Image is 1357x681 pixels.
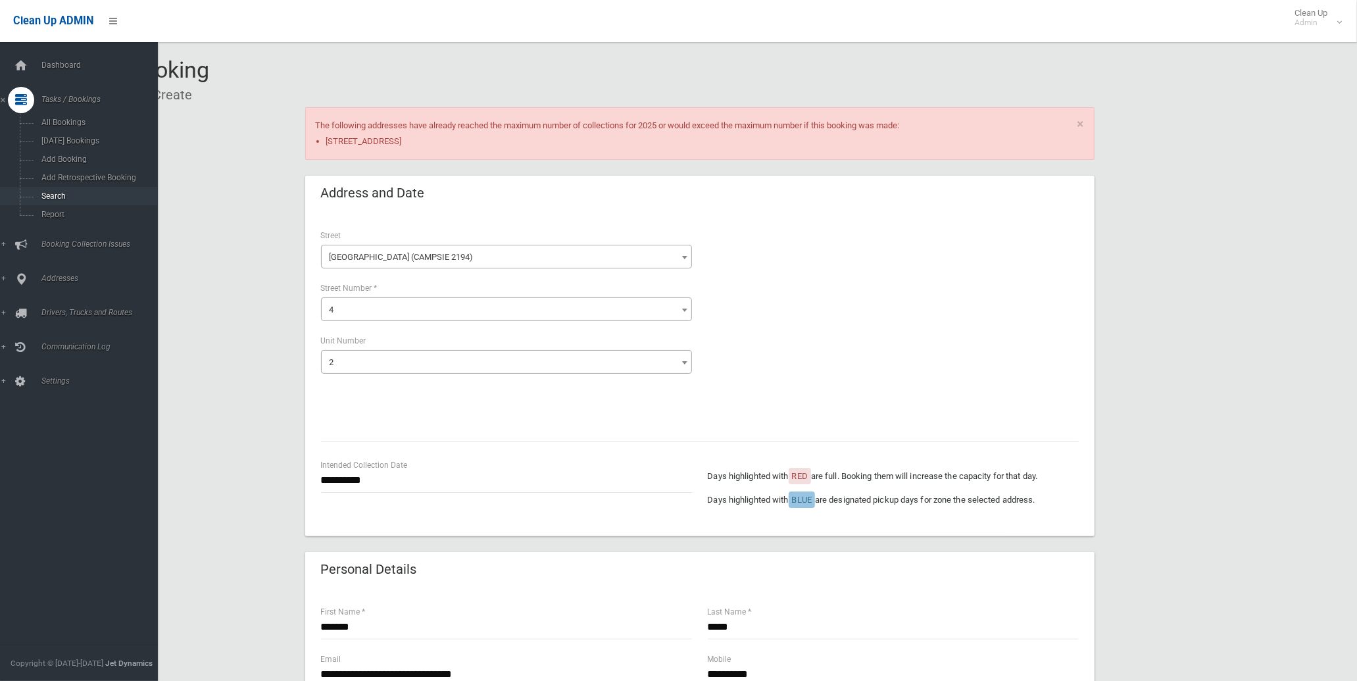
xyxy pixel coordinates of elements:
[321,245,692,268] span: Park Street (CAMPSIE 2194)
[37,308,169,317] span: Drivers, Trucks and Routes
[708,468,1079,484] p: Days highlighted with are full. Booking them will increase the capacity for that day.
[324,301,689,319] span: 4
[708,492,1079,508] p: Days highlighted with are designated pickup days for zone the selected address.
[37,155,158,164] span: Add Booking
[330,357,334,367] span: 2
[37,210,158,219] span: Report
[37,342,169,351] span: Communication Log
[1077,118,1084,131] a: ×
[11,659,103,668] span: Copyright © [DATE]-[DATE]
[37,136,158,145] span: [DATE] Bookings
[305,180,441,206] header: Address and Date
[305,557,433,582] header: Personal Details
[37,274,169,283] span: Addresses
[324,353,689,372] span: 2
[792,495,812,505] span: BLUE
[105,659,153,668] strong: Jet Dynamics
[1295,18,1327,28] small: Admin
[330,305,334,315] span: 4
[143,83,192,107] li: Create
[321,350,692,374] span: 2
[37,173,158,182] span: Add Retrospective Booking
[792,471,808,481] span: RED
[321,297,692,321] span: 4
[13,14,93,27] span: Clean Up ADMIN
[37,61,169,70] span: Dashboard
[305,107,1095,160] div: The following addresses have already reached the maximum number of collections for 2025 or would ...
[37,118,158,127] span: All Bookings
[1288,8,1341,28] span: Clean Up
[326,134,1084,149] li: [STREET_ADDRESS]
[37,95,169,104] span: Tasks / Bookings
[37,376,169,386] span: Settings
[37,240,169,249] span: Booking Collection Issues
[37,191,158,201] span: Search
[324,248,689,266] span: Park Street (CAMPSIE 2194)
